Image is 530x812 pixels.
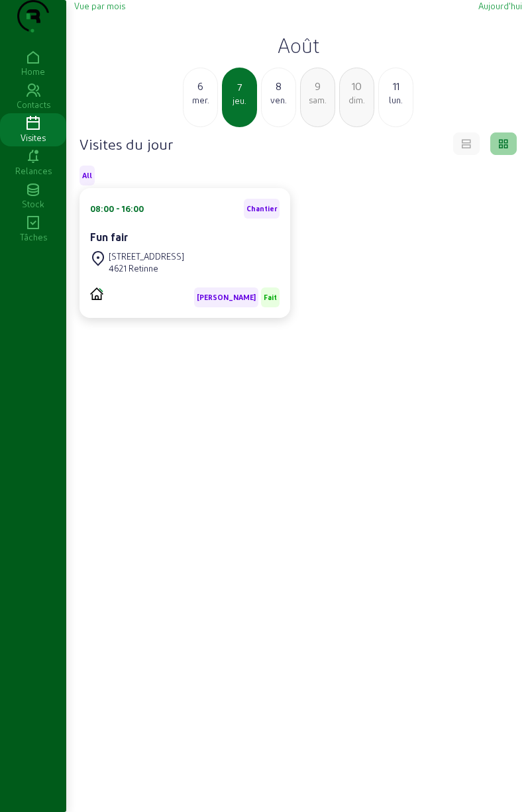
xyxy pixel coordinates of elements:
div: 6 [184,78,217,94]
div: 7 [223,79,256,95]
span: Vue par mois [74,1,125,11]
div: mer. [184,94,217,106]
cam-card-title: Fun fair [90,230,128,243]
div: ven. [262,94,295,106]
span: All [82,171,92,180]
div: 9 [301,78,335,94]
div: [STREET_ADDRESS] [109,250,184,262]
div: 08:00 - 16:00 [90,203,144,215]
img: PVELEC [90,287,103,300]
h2: Août [74,33,522,57]
div: dim. [340,94,374,106]
div: sam. [301,94,335,106]
div: 4621 Retinne [109,262,184,274]
span: [PERSON_NAME] [197,293,256,302]
div: jeu. [223,95,256,107]
span: Aujourd'hui [478,1,522,11]
div: 8 [262,78,295,94]
div: 10 [340,78,374,94]
h4: Visites du jour [79,134,173,153]
div: lun. [379,94,413,106]
span: Fait [264,293,277,302]
div: 11 [379,78,413,94]
span: Chantier [246,204,277,213]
